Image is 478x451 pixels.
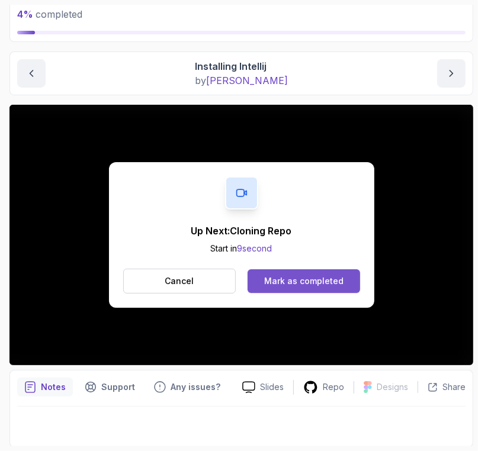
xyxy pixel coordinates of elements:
button: Mark as completed [248,269,360,293]
p: by [195,73,288,88]
span: 9 second [238,243,272,253]
p: Any issues? [171,381,220,393]
p: Cancel [165,275,194,287]
p: Repo [323,381,344,393]
a: Repo [294,380,354,395]
div: Mark as completed [264,275,344,287]
p: Up Next: Cloning Repo [191,224,292,238]
p: Slides [260,381,284,393]
button: Cancel [123,269,236,294]
p: Start in [191,243,292,255]
button: next content [437,59,466,88]
a: Slides [233,381,293,394]
p: Designs [377,381,408,393]
button: Share [418,381,466,393]
p: Installing Intellij [195,59,288,73]
button: Feedback button [147,378,227,397]
button: previous content [17,59,46,88]
button: notes button [17,378,73,397]
p: Notes [41,381,66,393]
iframe: 1 - Installing IntelliJ [9,105,473,365]
span: [PERSON_NAME] [206,75,288,86]
span: completed [17,8,82,20]
span: 4 % [17,8,33,20]
p: Support [101,381,135,393]
button: Support button [78,378,142,397]
p: Share [442,381,466,393]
